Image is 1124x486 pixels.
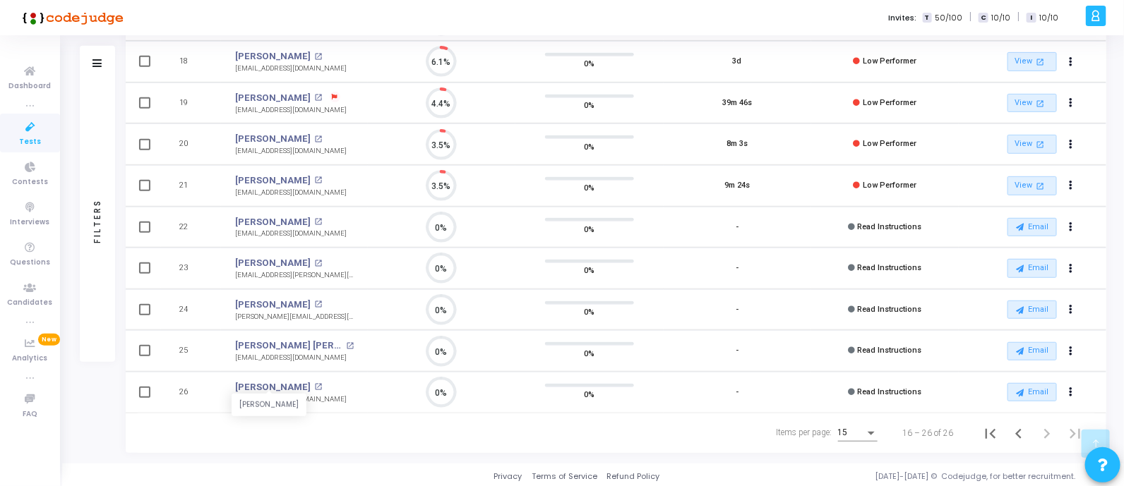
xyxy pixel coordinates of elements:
img: logo [18,4,124,32]
span: 0% [585,346,595,360]
span: 0% [585,181,595,195]
a: View [1008,135,1057,154]
a: [PERSON_NAME] [235,49,311,63]
span: Low Performer [863,181,916,190]
a: Terms of Service [532,470,597,482]
span: Low Performer [863,56,916,66]
mat-icon: open_in_new [315,176,323,184]
div: Filters [91,144,104,299]
td: 21 [161,165,221,207]
button: Actions [1061,135,1081,154]
span: Dashboard [9,80,52,92]
div: [EMAIL_ADDRESS][DOMAIN_NAME] [235,146,347,157]
button: Actions [1061,341,1081,361]
button: Actions [1061,93,1081,113]
span: 0% [585,98,595,112]
a: Refund Policy [607,470,660,482]
a: [PERSON_NAME] [235,91,311,105]
mat-icon: open_in_new [315,383,323,391]
span: Interviews [11,217,50,229]
a: View [1008,94,1057,113]
button: Last page [1061,419,1089,447]
div: [PERSON_NAME][EMAIL_ADDRESS][DOMAIN_NAME] [235,312,354,322]
mat-icon: open_in_new [315,218,323,226]
span: 0% [585,305,595,319]
td: 20 [161,123,221,165]
span: 15 [838,427,848,437]
mat-icon: open_in_new [315,300,323,308]
span: 0% [585,139,595,153]
span: New [38,334,60,346]
td: 19 [161,83,221,124]
span: Read Instructions [857,222,921,231]
td: 18 [161,41,221,83]
button: Email [1008,259,1057,277]
span: Contests [12,176,48,188]
mat-icon: open_in_new [315,260,323,267]
span: Low Performer [863,98,916,107]
div: Items per page: [777,426,832,439]
div: - [736,345,739,357]
div: - [736,387,739,399]
td: 25 [161,330,221,372]
a: [PERSON_NAME] [PERSON_NAME] [235,339,342,353]
button: Email [1008,218,1057,236]
span: C [979,13,988,23]
div: 9m 24s [724,180,750,192]
div: [PERSON_NAME] [232,394,306,416]
span: Read Instructions [857,305,921,314]
a: [PERSON_NAME] [235,380,311,394]
mat-icon: open_in_new [315,53,323,61]
span: 10/10 [1039,12,1058,24]
mat-icon: open_in_new [1034,138,1046,150]
div: 3d [733,56,742,68]
a: [PERSON_NAME] [235,256,311,270]
td: 23 [161,248,221,289]
div: [EMAIL_ADDRESS][DOMAIN_NAME] [235,188,347,198]
span: 0% [585,263,595,277]
mat-icon: open_in_new [1034,97,1046,109]
button: Actions [1061,52,1081,72]
span: 10/10 [991,12,1010,24]
mat-icon: open_in_new [1034,56,1046,68]
a: [PERSON_NAME] [235,298,311,312]
span: Low Performer [863,139,916,148]
button: Actions [1061,382,1081,402]
button: First page [976,419,1005,447]
a: [PERSON_NAME] [235,132,311,146]
div: [EMAIL_ADDRESS][PERSON_NAME][DOMAIN_NAME] [235,270,354,281]
a: View [1008,52,1057,71]
div: 8m 3s [727,138,748,150]
a: [PERSON_NAME] [235,174,311,188]
button: Email [1008,342,1057,360]
mat-icon: open_in_new [1034,180,1046,192]
span: 0% [585,221,595,236]
a: Privacy [494,470,522,482]
span: 50/100 [935,12,962,24]
div: - [736,262,739,274]
div: [EMAIL_ADDRESS][DOMAIN_NAME] [235,105,347,116]
div: 16 – 26 of 26 [903,427,954,439]
div: [EMAIL_ADDRESS][DOMAIN_NAME] [235,353,354,363]
button: Actions [1061,300,1081,320]
span: Candidates [8,297,53,309]
mat-select: Items per page: [838,428,878,438]
button: Actions [1061,259,1081,279]
button: Actions [1061,217,1081,237]
span: Read Instructions [857,263,921,272]
div: [EMAIL_ADDRESS][DOMAIN_NAME] [235,63,347,74]
span: 0% [585,56,595,71]
div: 39m 46s [722,97,752,109]
td: 22 [161,207,221,248]
td: 26 [161,372,221,413]
span: FAQ [23,408,37,420]
mat-icon: open_in_new [315,135,323,143]
div: [DATE]-[DATE] © Codejudge, for better recruitment. [660,470,1107,482]
span: Tests [19,136,41,148]
span: 0% [585,387,595,401]
mat-icon: open_in_new [315,94,323,102]
button: Next page [1033,419,1061,447]
button: Actions [1061,176,1081,196]
mat-icon: open_in_new [346,342,354,350]
div: [EMAIL_ADDRESS][DOMAIN_NAME] [235,229,347,239]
